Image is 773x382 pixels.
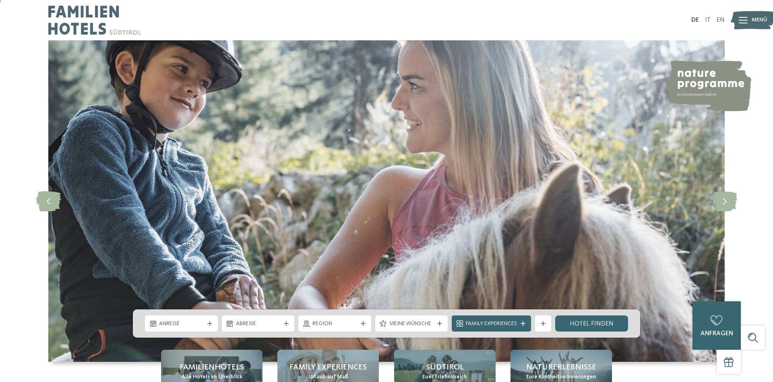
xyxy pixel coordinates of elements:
a: DE [691,17,699,23]
span: Family Experiences [466,320,517,328]
span: Eure Kindheitserinnerungen [526,373,596,381]
span: Familienhotels [180,362,244,373]
a: EN [717,17,725,23]
span: Alle Hotels im Überblick [182,373,242,381]
span: Menü [752,16,767,24]
span: anfragen [701,330,733,337]
img: nature programme by Familienhotels Südtirol [663,61,751,111]
span: Urlaub auf Maß [308,373,348,381]
a: anfragen [692,301,741,350]
span: Südtirol [426,362,464,373]
img: Familienhotels Südtirol: The happy family places [48,40,725,362]
span: Meine Wünsche [389,320,434,328]
span: Naturerlebnisse [526,362,596,373]
span: Region [312,320,357,328]
span: Euer Erlebnisreich [422,373,467,381]
span: Abreise [236,320,281,328]
span: Family Experiences [289,362,367,373]
a: IT [705,17,711,23]
a: Hotel finden [555,315,628,332]
span: Anreise [159,320,204,328]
